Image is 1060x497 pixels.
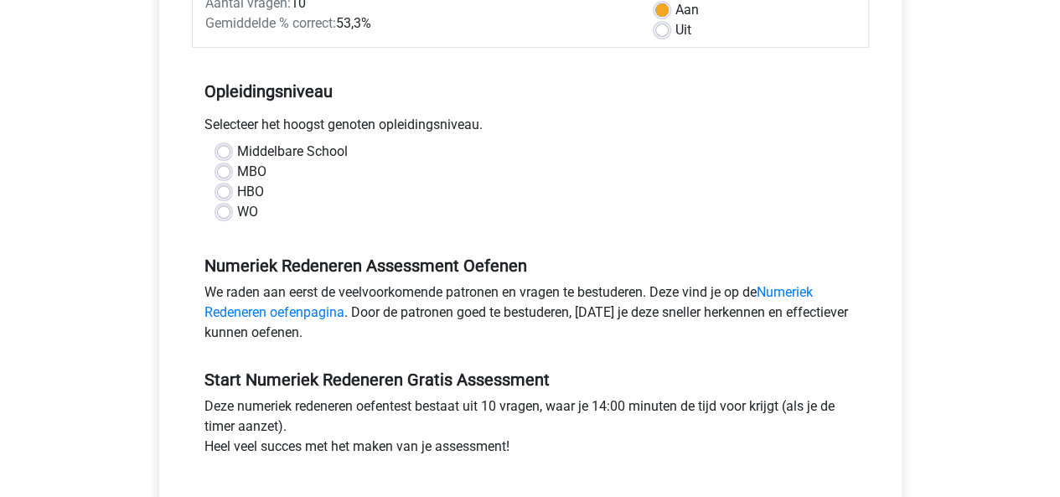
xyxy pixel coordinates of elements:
h5: Numeriek Redeneren Assessment Oefenen [204,256,856,276]
div: 53,3% [193,13,643,34]
h5: Opleidingsniveau [204,75,856,108]
h5: Start Numeriek Redeneren Gratis Assessment [204,370,856,390]
label: Uit [675,20,691,40]
label: Middelbare School [237,142,348,162]
a: Numeriek Redeneren oefenpagina [204,284,813,320]
div: We raden aan eerst de veelvoorkomende patronen en vragen te bestuderen. Deze vind je op de . Door... [192,282,869,349]
label: WO [237,202,258,222]
div: Deze numeriek redeneren oefentest bestaat uit 10 vragen, waar je 14:00 minuten de tijd voor krijg... [192,396,869,463]
label: HBO [237,182,264,202]
span: Gemiddelde % correct: [205,15,336,31]
div: Selecteer het hoogst genoten opleidingsniveau. [192,115,869,142]
label: MBO [237,162,266,182]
